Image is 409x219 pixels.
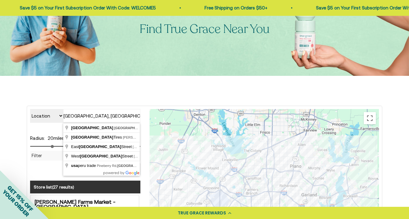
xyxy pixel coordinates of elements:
span: GET 15% OFF [6,184,34,213]
input: Type to search our stores [63,109,140,123]
span: Tires [71,135,123,140]
span: [GEOGRAPHIC_DATA], , [133,145,241,149]
div: Filter [30,151,140,161]
h3: Store list [30,181,140,193]
div: TRUE GRACE REWARDS [178,210,226,216]
span: Pineberry Rd, , , [GEOGRAPHIC_DATA] [97,164,226,168]
span: YOUR ORDER [1,189,30,218]
span: [GEOGRAPHIC_DATA] [114,126,150,130]
label: Radius: [30,136,45,141]
span: ( ) [52,185,74,189]
span: usa [71,163,78,168]
input: Radius [30,146,140,147]
a: Free Shipping on Orders $50+ [168,5,231,10]
span: peru trade [71,163,97,168]
span: [GEOGRAPHIC_DATA] [80,154,122,158]
div: miles [30,135,140,142]
span: [GEOGRAPHIC_DATA] [117,164,153,168]
span: East Street [71,144,133,149]
span: [PERSON_NAME][GEOGRAPHIC_DATA], , , [GEOGRAPHIC_DATA] [123,136,295,139]
span: 27 [53,185,58,189]
span: results [59,185,73,189]
span: [GEOGRAPHIC_DATA] [71,125,113,130]
span: [GEOGRAPHIC_DATA] [71,135,113,140]
strong: [PERSON_NAME] Farms Market - [GEOGRAPHIC_DATA], [GEOGRAPHIC_DATA] [35,200,135,214]
split-lines: Find True Grace Near You [139,21,269,37]
span: , [114,126,187,130]
span: [GEOGRAPHIC_DATA], , [134,154,242,158]
span: 20 [48,136,53,141]
span: West Street [71,154,134,158]
span: [GEOGRAPHIC_DATA] [79,144,121,149]
button: Toggle fullscreen view [364,112,376,124]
